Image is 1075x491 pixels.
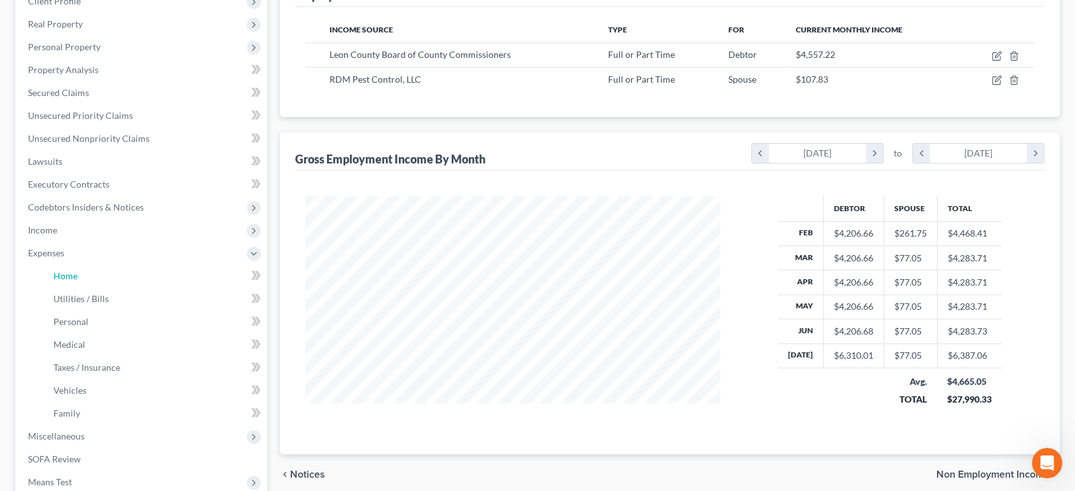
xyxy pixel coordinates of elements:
[894,300,927,313] div: $77.05
[937,343,1002,368] td: $6,387.06
[894,393,927,406] div: TOTAL
[28,202,144,212] span: Codebtors Insiders & Notices
[937,196,1002,221] th: Total
[329,49,511,60] span: Leon County Board of County Commissioners
[56,17,234,54] div: Oh boy. Okay, well I suppose there is nothing else to do but wait. Good thing this isn't an emerg...
[10,72,209,174] div: Thanks for your patience, [PERSON_NAME]. I'll let you know as soon as I receive an update!I can a...
[10,184,244,263] div: Danielle says…
[834,300,873,313] div: $4,206.66
[20,80,198,167] div: Thanks for your patience, [PERSON_NAME]. I'll let you know as soon as I receive an update! I can ...
[28,476,72,487] span: Means Test
[56,192,234,254] div: That would be fantastic! It would save so much time. We have so many options to better efficient ...
[197,263,244,291] div: to be*
[937,294,1002,319] td: $4,283.71
[43,379,267,402] a: Vehicles
[10,263,244,301] div: Danielle says…
[53,316,88,327] span: Personal
[280,469,325,480] button: chevron_left Notices
[823,196,884,221] th: Debtor
[913,144,930,163] i: chevron_left
[329,25,393,34] span: Income Source
[18,448,267,471] a: SOFA Review
[10,301,244,458] div: Emma says…
[18,104,267,127] a: Unsecured Priority Claims
[937,221,1002,246] td: $4,468.41
[18,127,267,150] a: Unsecured Nonpriority Claims
[62,12,107,22] h1: Operator
[28,225,57,235] span: Income
[28,41,101,52] span: Personal Property
[53,362,120,373] span: Taxes / Insurance
[46,9,244,62] div: Oh boy. Okay, well I suppose there is nothing else to do but wait. Good thing this isn't an emerg...
[894,276,927,289] div: $77.05
[1027,144,1044,163] i: chevron_right
[894,252,927,265] div: $77.05
[778,270,824,294] th: Apr
[28,64,99,75] span: Property Analysis
[607,74,674,85] span: Full or Part Time
[280,469,290,480] i: chevron_left
[43,356,267,379] a: Taxes / Insurance
[936,469,1050,480] span: Non Employment Income
[60,394,71,404] button: Upload attachment
[728,49,757,60] span: Debtor
[207,271,234,284] div: to be*
[834,252,873,265] div: $4,206.66
[53,385,87,396] span: Vehicles
[40,394,50,404] button: Gif picker
[894,375,927,388] div: Avg.
[53,293,109,304] span: Utilities / Bills
[8,5,32,29] button: go back
[778,319,824,343] th: Jun
[728,74,756,85] span: Spouse
[937,319,1002,343] td: $4,283.73
[28,156,62,167] span: Lawsuits
[607,25,627,34] span: Type
[1032,448,1062,478] iframe: Intercom live chat
[18,150,267,173] a: Lawsuits
[894,349,927,362] div: $77.05
[834,325,873,338] div: $4,206.68
[834,227,873,240] div: $4,206.66
[43,287,267,310] a: Utilities / Bills
[884,196,937,221] th: Spouse
[28,247,64,258] span: Expenses
[28,431,85,441] span: Miscellaneous
[10,301,209,448] div: Hi [PERSON_NAME], I just checked in with [PERSON_NAME]. They said they haven't seen anything come...
[778,221,824,246] th: Feb
[930,144,1027,163] div: [DATE]
[28,110,133,121] span: Unsecured Priority Claims
[894,325,927,338] div: $77.05
[778,246,824,270] th: Mar
[947,375,992,388] div: $4,665.05
[866,144,883,163] i: chevron_right
[769,144,866,163] div: [DATE]
[752,144,769,163] i: chevron_left
[11,367,244,389] textarea: Message…
[728,25,744,34] span: For
[894,227,927,240] div: $261.75
[834,276,873,289] div: $4,206.66
[894,147,902,160] span: to
[28,453,81,464] span: SOFA Review
[223,5,246,28] div: Close
[28,133,149,144] span: Unsecured Nonpriority Claims
[43,402,267,425] a: Family
[43,265,267,287] a: Home
[607,49,674,60] span: Full or Part Time
[947,393,992,406] div: $27,990.33
[18,59,267,81] a: Property Analysis
[199,5,223,29] button: Home
[778,343,824,368] th: [DATE]
[796,74,828,85] span: $107.83
[834,349,873,362] div: $6,310.01
[28,87,89,98] span: Secured Claims
[43,333,267,356] a: Medical
[53,270,78,281] span: Home
[290,469,325,480] span: Notices
[796,49,835,60] span: $4,557.22
[18,173,267,196] a: Executory Contracts
[937,270,1002,294] td: $4,283.71
[936,469,1060,480] button: Non Employment Income chevron_right
[796,25,903,34] span: Current Monthly Income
